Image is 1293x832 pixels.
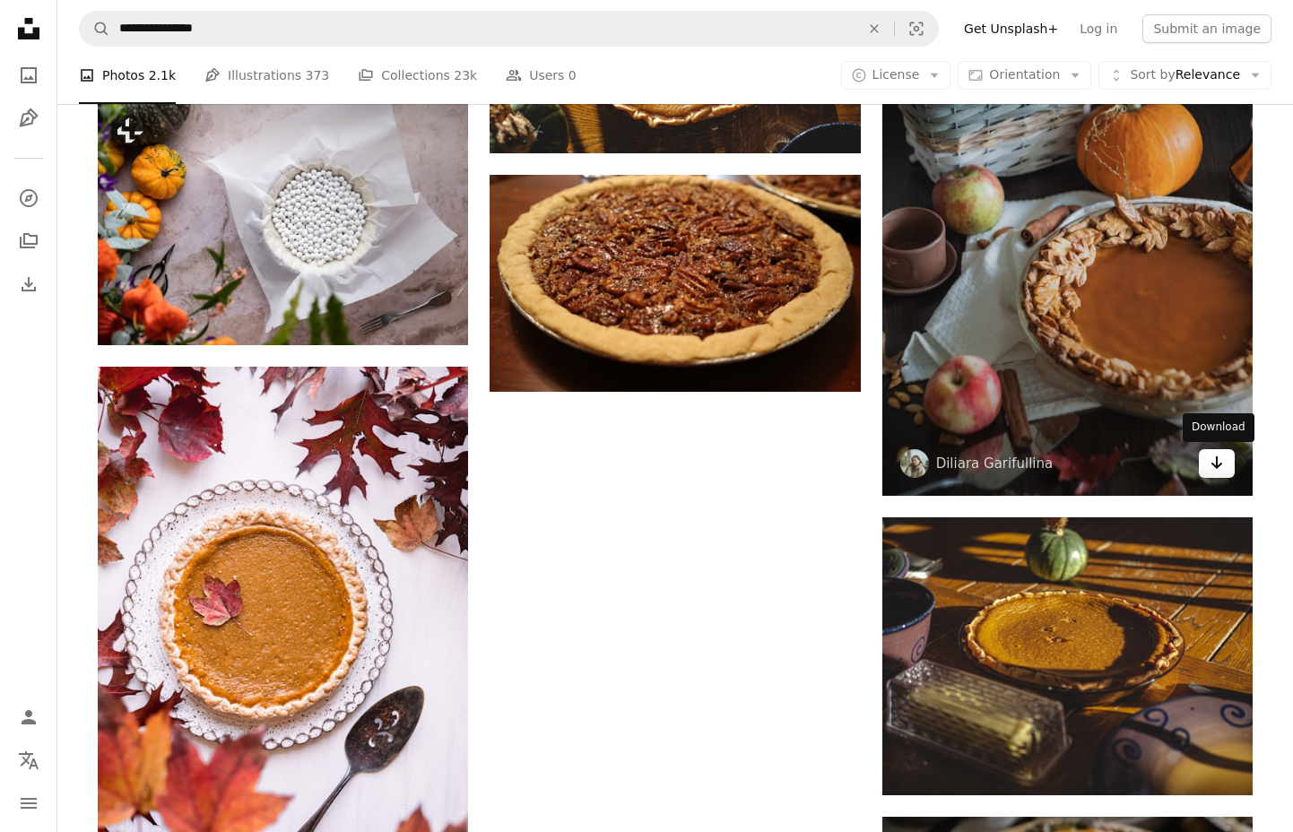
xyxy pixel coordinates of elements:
a: Log in [1069,14,1128,43]
span: Orientation [989,67,1060,82]
a: a pie sitting on top of a white table next to leaves [98,637,468,653]
button: Visual search [895,12,938,46]
span: Relevance [1130,66,1240,84]
button: Language [11,742,47,778]
a: Get Unsplash+ [953,14,1069,43]
a: baked pie [882,210,1253,226]
span: License [872,67,920,82]
button: Clear [855,12,894,46]
button: Menu [11,785,47,821]
div: Download [1183,413,1254,442]
img: A pecan pie sitting on top of a wooden table [490,175,860,392]
button: Sort byRelevance [1098,61,1271,90]
a: Photos [11,57,47,93]
a: Diliara Garifullina [936,455,1054,472]
img: Go to Diliara Garifullina's profile [900,449,929,478]
a: Collections [11,223,47,259]
a: Log in / Sign up [11,699,47,735]
button: Submit an image [1142,14,1271,43]
a: Illustrations [11,100,47,136]
span: 373 [306,65,330,85]
a: Users 0 [506,47,577,104]
button: License [841,61,951,90]
a: A pecan pie sitting on top of a wooden table [490,274,860,290]
form: Find visuals sitewide [79,11,939,47]
a: Collections 23k [358,47,477,104]
a: Download History [11,266,47,302]
a: Download [1199,449,1235,478]
img: brown liquid in clear glass bowl [882,517,1253,795]
span: 0 [568,65,577,85]
button: Search Unsplash [80,12,110,46]
img: a pie sitting on top of a table next to flowers [98,99,468,345]
span: Sort by [1130,67,1175,82]
button: Orientation [958,61,1091,90]
a: Home — Unsplash [11,11,47,50]
a: a pie sitting on top of a table next to flowers [98,213,468,230]
a: Explore [11,180,47,216]
span: 23k [454,65,477,85]
a: brown liquid in clear glass bowl [882,648,1253,664]
a: Illustrations 373 [204,47,329,104]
